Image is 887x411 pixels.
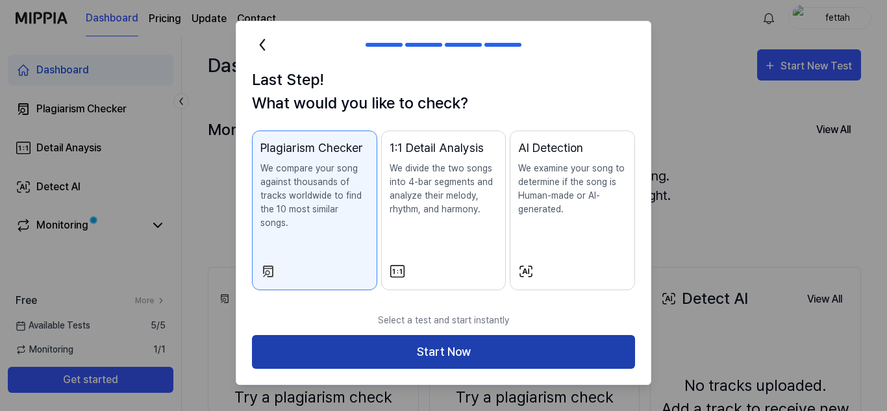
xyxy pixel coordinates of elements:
h1: Last Step! What would you like to check? [252,68,635,115]
button: 1:1 Detail AnalysisWe divide the two songs into 4-bar segments and analyze their melody, rhythm, ... [381,131,506,290]
button: Plagiarism CheckerWe compare your song against thousands of tracks worldwide to find the 10 most ... [252,131,377,290]
p: We compare your song against thousands of tracks worldwide to find the 10 most similar songs. [260,162,369,230]
div: AI Detection [518,139,627,156]
div: Plagiarism Checker [260,139,369,156]
p: We divide the two songs into 4-bar segments and analyze their melody, rhythm, and harmony. [390,162,498,216]
p: Select a test and start instantly [252,306,635,335]
button: Start Now [252,335,635,369]
div: 1:1 Detail Analysis [390,139,498,156]
button: AI DetectionWe examine your song to determine if the song is Human-made or AI-generated. [510,131,635,290]
p: We examine your song to determine if the song is Human-made or AI-generated. [518,162,627,216]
